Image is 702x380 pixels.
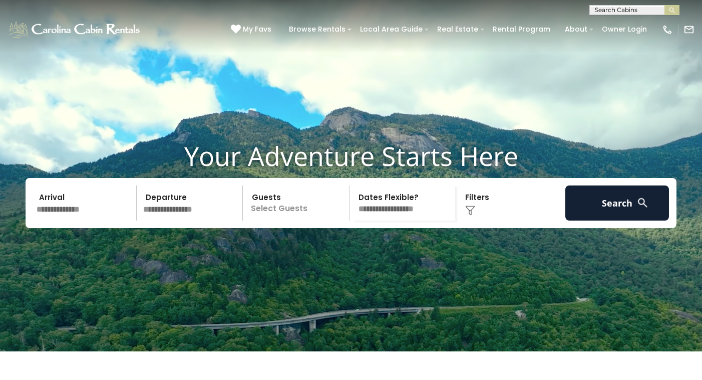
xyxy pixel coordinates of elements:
a: Browse Rentals [284,22,350,37]
img: filter--v1.png [465,206,475,216]
a: About [560,22,592,37]
a: Real Estate [432,22,483,37]
img: mail-regular-white.png [683,24,694,35]
a: Local Area Guide [355,22,428,37]
img: search-regular-white.png [636,197,649,209]
h1: Your Adventure Starts Here [8,140,694,171]
img: phone-regular-white.png [662,24,673,35]
p: Select Guests [246,185,349,221]
button: Search [565,185,669,221]
a: My Favs [231,24,274,35]
a: Rental Program [488,22,555,37]
a: Owner Login [597,22,652,37]
img: White-1-1-2.png [8,20,143,40]
span: My Favs [243,24,271,35]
